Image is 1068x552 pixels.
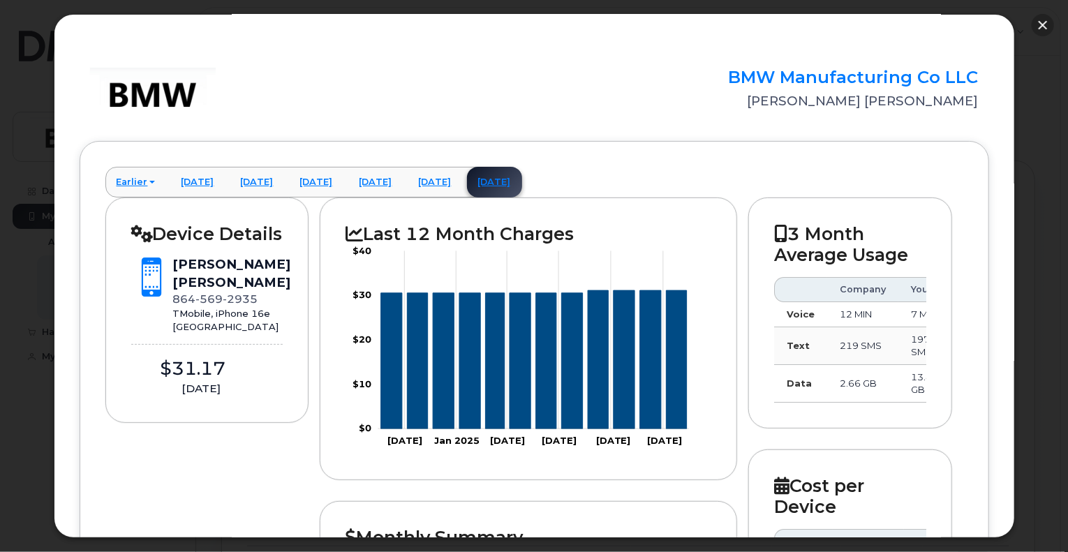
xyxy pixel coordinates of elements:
[787,340,810,351] strong: Text
[898,365,951,403] td: 13.81 GB
[173,255,291,292] div: [PERSON_NAME] [PERSON_NAME]
[827,277,898,302] th: Company
[787,378,812,389] strong: Data
[346,527,712,548] h2: Monthly Summary
[223,292,258,306] span: 2935
[490,435,525,447] tspan: [DATE]
[542,435,577,447] tspan: [DATE]
[353,245,690,447] g: Chart
[387,435,422,447] tspan: [DATE]
[353,290,371,301] tspan: $30
[131,223,283,244] h2: Device Details
[596,435,631,447] tspan: [DATE]
[131,356,255,382] div: $31.17
[827,327,898,365] td: 219 SMS
[346,223,712,244] h2: Last 12 Month Charges
[898,327,951,365] td: 1976 SMS
[353,245,371,256] tspan: $40
[647,435,682,447] tspan: [DATE]
[131,381,272,396] div: [DATE]
[359,423,371,434] tspan: $0
[787,308,815,320] strong: Voice
[173,292,258,306] span: 864
[353,378,371,389] tspan: $10
[381,291,688,430] g: Series
[898,302,951,327] td: 7 MIN
[774,223,926,266] h2: 3 Month Average Usage
[1007,491,1058,542] iframe: Messenger Launcher
[827,365,898,403] td: 2.66 GB
[353,334,371,345] tspan: $20
[434,435,480,447] tspan: Jan 2025
[173,307,291,333] div: TMobile, iPhone 16e [GEOGRAPHIC_DATA]
[898,277,951,302] th: You
[774,475,926,518] h2: Cost per Device
[827,302,898,327] td: 12 MIN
